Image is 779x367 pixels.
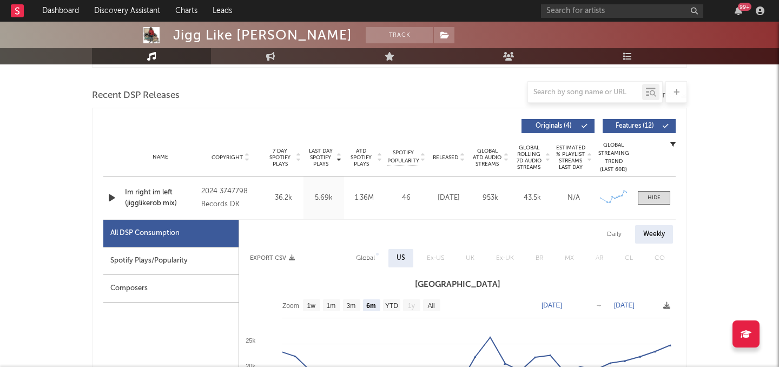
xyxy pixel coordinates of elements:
[347,302,356,310] text: 3m
[610,123,659,129] span: Features ( 12 )
[347,193,382,204] div: 1.36M
[597,141,630,174] div: Global Streaming Trend (Last 60D)
[556,145,585,171] span: Estimated % Playlist Streams Last Day
[327,302,336,310] text: 1m
[433,154,458,161] span: Released
[514,193,550,204] div: 43.5k
[408,302,415,310] text: 1y
[347,148,375,167] span: ATD Spotify Plays
[201,185,260,211] div: 2024 3747798 Records DK
[356,252,375,265] div: Global
[528,88,642,97] input: Search by song name or URL
[472,193,509,204] div: 953k
[307,302,316,310] text: 1w
[596,302,602,309] text: →
[556,193,592,204] div: N/A
[125,187,196,208] a: Im right im left (jigglikerob mix)
[427,302,434,310] text: All
[103,220,239,247] div: All DSP Consumption
[306,193,341,204] div: 5.69k
[397,252,405,265] div: US
[306,148,335,167] span: Last Day Spotify Plays
[387,149,419,165] span: Spotify Popularity
[103,275,239,303] div: Composers
[514,145,544,171] span: Global Rolling 7D Audio Streams
[239,278,676,291] h3: [GEOGRAPHIC_DATA]
[738,3,751,11] div: 99 +
[431,193,467,204] div: [DATE]
[173,27,352,43] div: Jigg Like [PERSON_NAME]
[541,4,703,18] input: Search for artists
[385,302,398,310] text: YTD
[110,227,180,240] div: All DSP Consumption
[125,153,196,161] div: Name
[246,337,255,344] text: 25k
[250,255,295,261] button: Export CSV
[366,27,433,43] button: Track
[266,148,294,167] span: 7 Day Spotify Plays
[212,154,243,161] span: Copyright
[472,148,502,167] span: Global ATD Audio Streams
[282,302,299,310] text: Zoom
[521,119,595,133] button: Originals(4)
[735,6,742,15] button: 99+
[366,302,375,310] text: 6m
[103,247,239,275] div: Spotify Plays/Popularity
[542,302,562,309] text: [DATE]
[635,225,673,244] div: Weekly
[599,225,630,244] div: Daily
[387,193,425,204] div: 46
[614,302,635,309] text: [DATE]
[603,119,676,133] button: Features(12)
[266,193,301,204] div: 36.2k
[529,123,578,129] span: Originals ( 4 )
